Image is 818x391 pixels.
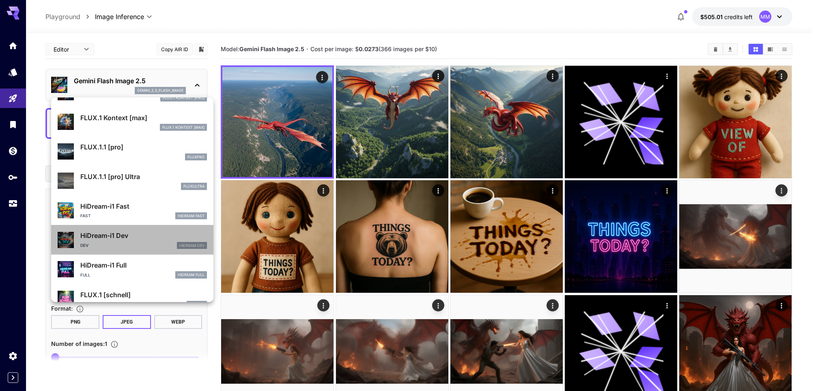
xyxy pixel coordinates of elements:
[179,243,204,248] p: HiDream Dev
[187,154,204,160] p: fluxpro
[80,113,207,123] p: FLUX.1 Kontext [max]
[58,287,207,311] div: FLUX.1 [schnell]FLUX.1 S
[80,272,90,278] p: Full
[80,242,88,248] p: Dev
[178,213,204,219] p: HiDream Fast
[178,272,204,278] p: HiDream Full
[58,227,207,252] div: HiDream-i1 DevDevHiDream Dev
[80,142,207,152] p: FLUX.1.1 [pro]
[58,110,207,134] div: FLUX.1 Kontext [max]FLUX.1 Kontext [max]
[58,168,207,193] div: FLUX.1.1 [pro] Ultrafluxultra
[80,231,207,240] p: HiDream-i1 Dev
[80,260,207,270] p: HiDream-i1 Full
[183,184,204,189] p: fluxultra
[163,95,204,101] p: FLUX.1 Kontext [pro]
[80,213,91,219] p: Fast
[162,125,204,130] p: FLUX.1 Kontext [max]
[58,198,207,223] div: HiDream-i1 FastFastHiDream Fast
[58,257,207,282] div: HiDream-i1 FullFullHiDream Full
[189,302,204,307] p: FLUX.1 S
[58,139,207,164] div: FLUX.1.1 [pro]fluxpro
[80,201,207,211] p: HiDream-i1 Fast
[80,290,207,300] p: FLUX.1 [schnell]
[80,172,207,181] p: FLUX.1.1 [pro] Ultra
